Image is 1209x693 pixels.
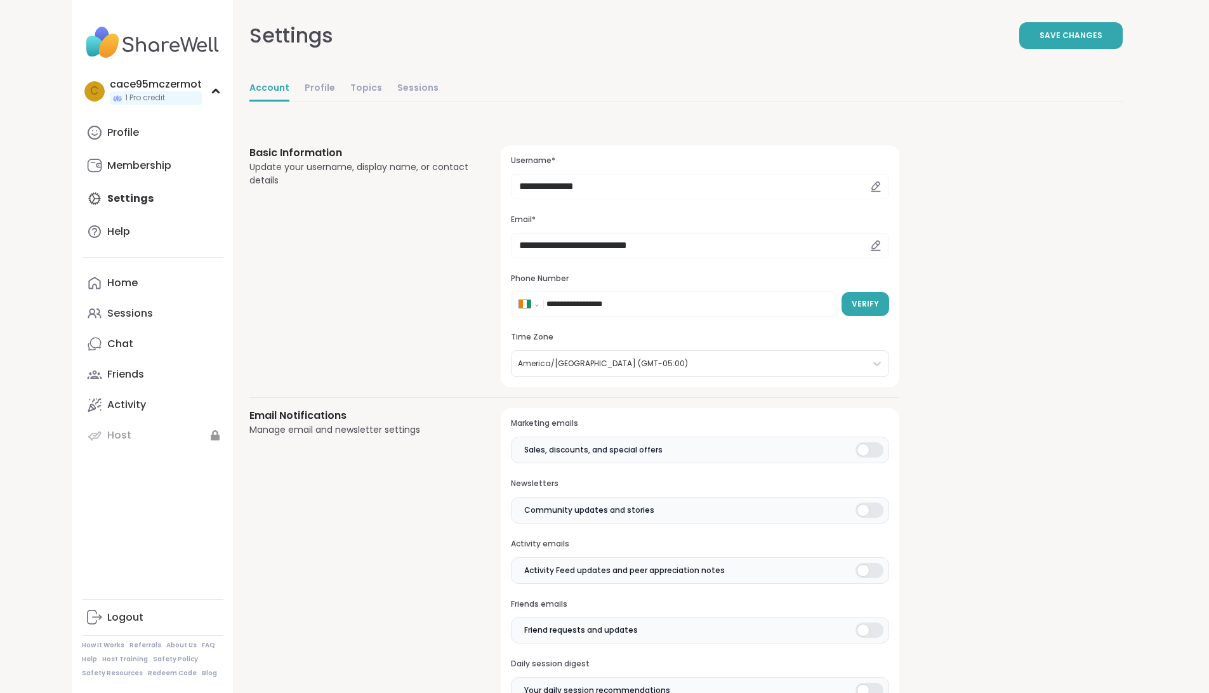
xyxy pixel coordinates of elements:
h3: Friends emails [511,599,889,610]
a: Host [82,420,223,451]
h3: Username* [511,155,889,166]
a: Account [249,76,289,102]
a: Topics [350,76,382,102]
h3: Time Zone [511,332,889,343]
span: c [90,83,98,100]
div: Help [107,225,130,239]
div: cace95mczermot [110,77,202,91]
a: About Us [166,641,197,650]
a: Sessions [82,298,223,329]
div: Membership [107,159,171,173]
div: Friends [107,367,144,381]
div: Chat [107,337,133,351]
a: Host Training [102,655,148,664]
h3: Phone Number [511,274,889,284]
span: Save Changes [1040,30,1102,41]
a: Redeem Code [148,669,197,678]
button: Save Changes [1019,22,1123,49]
div: Activity [107,398,146,412]
a: Referrals [129,641,161,650]
a: Blog [202,669,217,678]
a: Profile [82,117,223,148]
div: Profile [107,126,139,140]
a: How It Works [82,641,124,650]
div: Home [107,276,138,290]
a: Chat [82,329,223,359]
a: Activity [82,390,223,420]
h3: Email Notifications [249,408,471,423]
a: Sessions [397,76,439,102]
a: Help [82,216,223,247]
div: Update your username, display name, or contact details [249,161,471,187]
div: Sessions [107,307,153,320]
span: Friend requests and updates [524,624,638,636]
span: Verify [852,298,879,310]
h3: Basic Information [249,145,471,161]
h3: Activity emails [511,539,889,550]
h3: Marketing emails [511,418,889,429]
a: Membership [82,150,223,181]
a: Profile [305,76,335,102]
a: Safety Resources [82,669,143,678]
div: Settings [249,20,333,51]
a: FAQ [202,641,215,650]
div: Host [107,428,131,442]
h3: Email* [511,214,889,225]
h3: Newsletters [511,478,889,489]
div: Logout [107,610,143,624]
img: ShareWell Nav Logo [82,20,223,65]
div: Manage email and newsletter settings [249,423,471,437]
span: Community updates and stories [524,505,654,516]
a: Home [82,268,223,298]
span: Activity Feed updates and peer appreciation notes [524,565,725,576]
span: 1 Pro credit [125,93,165,103]
button: Verify [842,292,889,316]
a: Friends [82,359,223,390]
a: Safety Policy [153,655,198,664]
a: Logout [82,602,223,633]
span: Sales, discounts, and special offers [524,444,663,456]
h3: Daily session digest [511,659,889,670]
a: Help [82,655,97,664]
